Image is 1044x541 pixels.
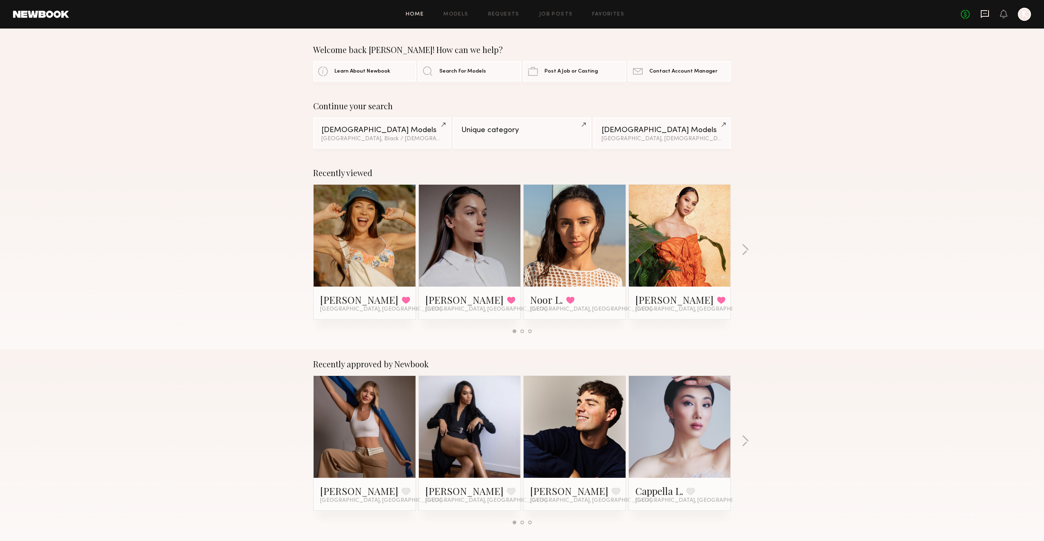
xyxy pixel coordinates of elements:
a: [DEMOGRAPHIC_DATA] Models[GEOGRAPHIC_DATA], [DEMOGRAPHIC_DATA] / [DEMOGRAPHIC_DATA] [593,117,731,148]
div: [DEMOGRAPHIC_DATA] Models [321,126,442,134]
a: Unique category [453,117,591,148]
a: [PERSON_NAME] [530,484,608,497]
span: Post A Job or Casting [544,69,598,74]
div: Recently approved by Newbook [313,359,731,369]
a: [PERSON_NAME] [635,293,714,306]
div: Continue your search [313,101,731,111]
span: [GEOGRAPHIC_DATA], [GEOGRAPHIC_DATA] [320,306,442,313]
span: [GEOGRAPHIC_DATA], [GEOGRAPHIC_DATA] [530,497,652,504]
span: [GEOGRAPHIC_DATA], [GEOGRAPHIC_DATA] [635,306,757,313]
a: Contact Account Manager [628,61,731,82]
a: Favorites [592,12,624,17]
div: [DEMOGRAPHIC_DATA] Models [602,126,723,134]
a: Post A Job or Casting [523,61,626,82]
span: [GEOGRAPHIC_DATA], [GEOGRAPHIC_DATA] [320,497,442,504]
a: [PERSON_NAME] [425,293,504,306]
a: Cappella L. [635,484,683,497]
a: Noor L. [530,293,563,306]
a: Learn About Newbook [313,61,416,82]
div: Recently viewed [313,168,731,178]
span: [GEOGRAPHIC_DATA], [GEOGRAPHIC_DATA] [530,306,652,313]
div: [GEOGRAPHIC_DATA], [DEMOGRAPHIC_DATA] / [DEMOGRAPHIC_DATA] [602,136,723,142]
a: Search For Models [418,61,521,82]
span: [GEOGRAPHIC_DATA], [GEOGRAPHIC_DATA] [425,497,547,504]
span: [GEOGRAPHIC_DATA], [GEOGRAPHIC_DATA] [635,497,757,504]
a: [DEMOGRAPHIC_DATA] Models[GEOGRAPHIC_DATA], Black / [DEMOGRAPHIC_DATA] [313,117,451,148]
a: Models [443,12,468,17]
a: Home [406,12,424,17]
span: Contact Account Manager [649,69,717,74]
a: K [1018,8,1031,21]
div: Welcome back [PERSON_NAME]! How can we help? [313,45,731,55]
a: [PERSON_NAME] [320,484,398,497]
span: Learn About Newbook [334,69,390,74]
a: Job Posts [539,12,573,17]
a: Requests [488,12,520,17]
span: [GEOGRAPHIC_DATA], [GEOGRAPHIC_DATA] [425,306,547,313]
a: [PERSON_NAME] [425,484,504,497]
a: [PERSON_NAME] [320,293,398,306]
span: Search For Models [439,69,486,74]
div: Unique category [461,126,582,134]
div: [GEOGRAPHIC_DATA], Black / [DEMOGRAPHIC_DATA] [321,136,442,142]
